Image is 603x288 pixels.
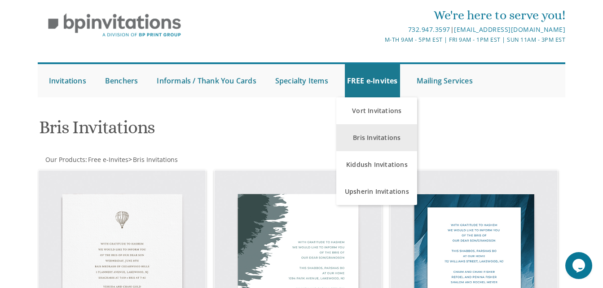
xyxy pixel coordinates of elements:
h1: Bris Invitations [39,118,384,144]
a: Specialty Items [273,64,330,97]
a: [EMAIL_ADDRESS][DOMAIN_NAME] [454,25,565,34]
a: Bris Invitations [132,155,178,164]
span: Bris Invitations [133,155,178,164]
img: BP Invitation Loft [38,7,192,44]
a: Informals / Thank You Cards [154,64,258,97]
span: Free e-Invites [88,155,128,164]
a: FREE e-Invites [345,64,400,97]
a: Upsherin Invitations [336,178,417,205]
a: Our Products [44,155,85,164]
a: Benchers [103,64,141,97]
a: Free e-Invites [87,155,128,164]
a: Mailing Services [414,64,475,97]
div: | [214,24,566,35]
iframe: chat widget [565,252,594,279]
a: Invitations [47,64,88,97]
a: Kiddush Invitations [336,151,417,178]
span: > [128,155,178,164]
a: 732.947.3597 [408,25,450,34]
a: Bris Invitations [336,124,417,151]
div: : [38,155,302,164]
div: We're here to serve you! [214,6,566,24]
div: M-Th 9am - 5pm EST | Fri 9am - 1pm EST | Sun 11am - 3pm EST [214,35,566,44]
a: Vort Invitations [336,97,417,124]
